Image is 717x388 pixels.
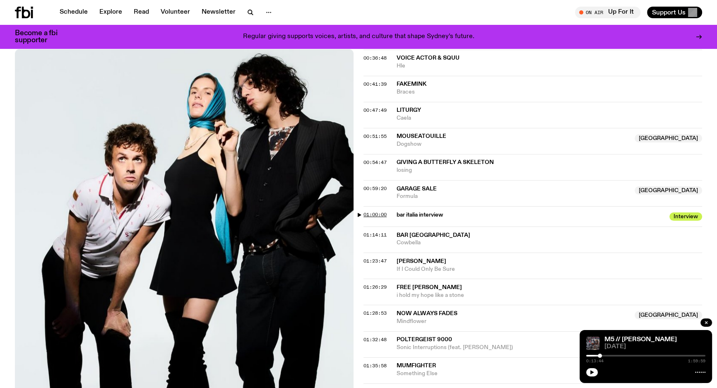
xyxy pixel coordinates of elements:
[397,193,630,200] span: Formula
[363,233,387,237] button: 01:14:11
[575,7,640,18] button: On AirUp For It
[55,7,93,18] a: Schedule
[669,212,702,221] span: Interview
[363,159,387,166] span: 00:54:47
[363,133,387,140] span: 00:51:55
[243,33,474,41] p: Regular giving supports voices, artists, and culture that shape Sydney’s future.
[94,7,127,18] a: Explore
[397,292,702,299] span: i hold my hope like a stone
[397,265,702,273] span: If I Could Only Be Sure
[363,55,387,61] span: 00:36:48
[397,344,630,352] span: Sonic Interruptions (feat. [PERSON_NAME])
[363,212,387,217] button: 01:00:00
[397,311,457,316] span: Now Always Fades
[397,258,446,264] span: [PERSON_NAME]
[635,134,702,142] span: [GEOGRAPHIC_DATA]
[15,30,68,44] h3: Become a fbi supporter
[363,108,387,113] button: 00:47:49
[397,211,664,219] span: bar italia interview
[363,284,387,290] span: 01:26:29
[363,211,387,218] span: 01:00:00
[363,186,387,191] button: 00:59:20
[604,336,677,343] a: M5 // [PERSON_NAME]
[647,7,702,18] button: Support Us
[397,140,630,148] span: Dogshow
[363,56,387,60] button: 00:36:48
[397,370,630,378] span: Something Else
[604,344,705,350] span: [DATE]
[635,311,702,319] span: [GEOGRAPHIC_DATA]
[397,239,702,247] span: Cowbella
[397,81,426,87] span: fakemink
[363,134,387,139] button: 00:51:55
[363,258,387,264] span: 01:23:47
[363,259,387,263] button: 01:23:47
[363,362,387,369] span: 01:35:58
[363,337,387,342] button: 01:32:48
[397,114,702,122] span: Caela
[397,88,702,96] span: Braces
[156,7,195,18] a: Volunteer
[129,7,154,18] a: Read
[635,186,702,195] span: [GEOGRAPHIC_DATA]
[363,107,387,113] span: 00:47:49
[397,107,421,113] span: Liturgy
[397,159,494,165] span: giving a butterfly a skeleton
[363,160,387,165] button: 00:54:47
[363,185,387,192] span: 00:59:20
[397,166,702,174] span: losing
[363,231,387,238] span: 01:14:11
[397,337,452,342] span: POLTERGEIST 9000
[397,133,446,139] span: Mouseatouille
[363,82,387,87] button: 00:41:39
[397,363,436,369] span: mumfighter
[363,311,387,316] button: 01:28:53
[363,285,387,289] button: 01:26:29
[363,364,387,368] button: 01:35:58
[586,359,604,363] span: 0:13:44
[397,55,460,61] span: Voice Actor & Squu
[397,62,702,70] span: Hle
[363,81,387,87] span: 00:41:39
[397,186,437,192] span: Garage Sale
[397,232,470,238] span: bar [GEOGRAPHIC_DATA]
[363,336,387,343] span: 01:32:48
[397,318,630,325] span: Mindflower
[688,359,705,363] span: 1:59:59
[197,7,241,18] a: Newsletter
[397,284,462,290] span: FREE [PERSON_NAME]
[652,9,686,16] span: Support Us
[363,310,387,316] span: 01:28:53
